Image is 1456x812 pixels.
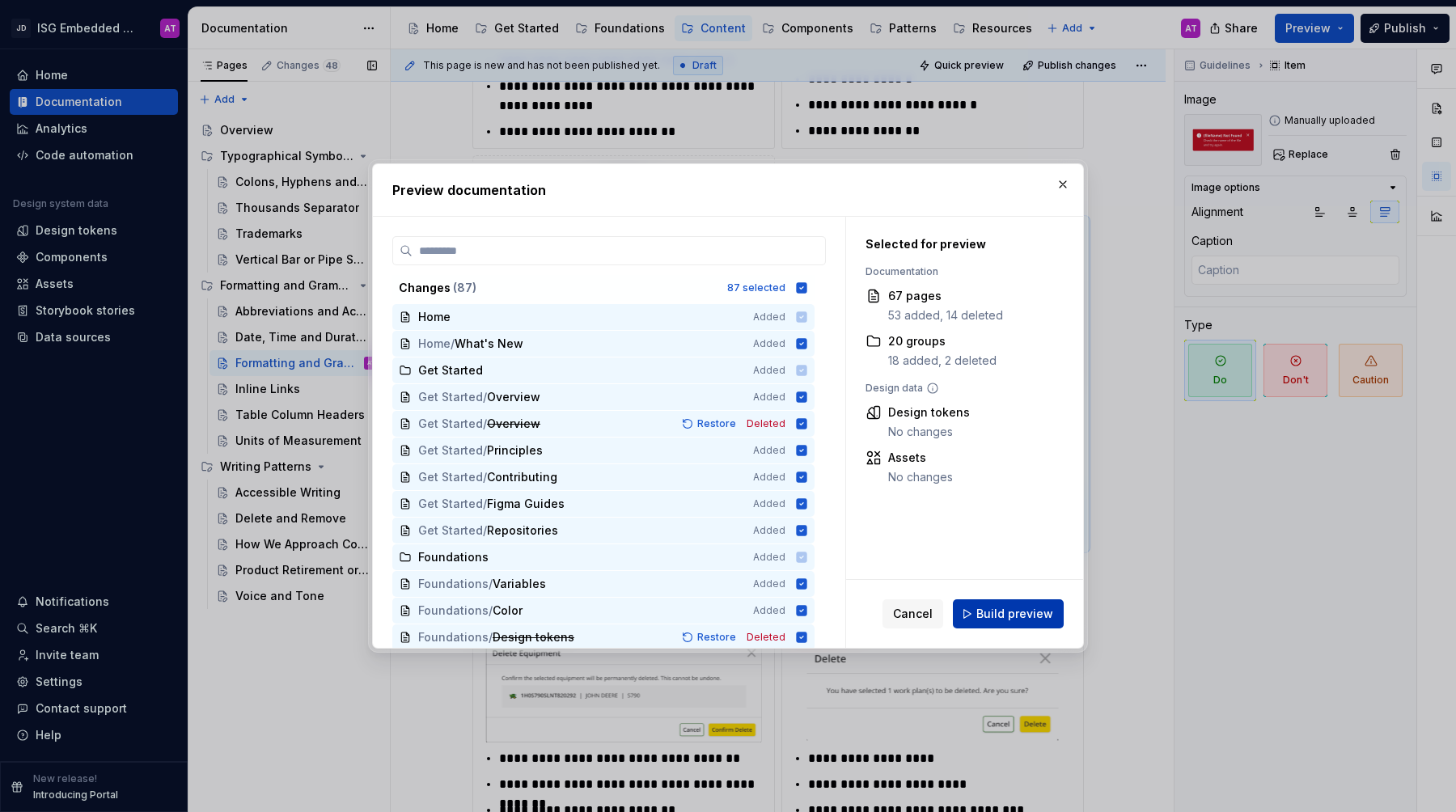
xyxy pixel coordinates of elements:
div: 20 groups [888,333,997,349]
span: Get Started [418,469,483,485]
span: Added [753,524,785,537]
div: No changes [888,469,953,485]
div: Documentation [866,265,1045,278]
span: Foundations [418,576,489,592]
span: Get Started [418,522,483,539]
span: Added [753,337,785,350]
span: Get Started [418,496,483,512]
span: Restore [697,631,736,644]
button: Build preview [953,599,1064,628]
span: Get Started [418,416,483,432]
div: Selected for preview [866,236,1045,252]
span: What's New [455,336,523,352]
div: 53 added, 14 deleted [888,307,1003,324]
h2: Preview documentation [392,180,1064,200]
span: / [489,603,493,619]
button: Restore [677,629,743,645]
div: Design data [866,382,1045,395]
span: Get Started [418,389,483,405]
span: Added [753,471,785,484]
button: Restore [677,416,743,432]
span: Principles [487,442,543,459]
div: Changes [399,280,717,296]
span: Added [753,444,785,457]
span: Overview [487,416,540,432]
span: Get Started [418,442,483,459]
span: / [489,576,493,592]
span: Contributing [487,469,557,485]
span: Added [753,604,785,617]
div: Design tokens [888,404,970,421]
span: / [483,496,487,512]
span: Repositories [487,522,558,539]
span: Foundations [418,629,489,645]
span: Restore [697,417,736,430]
span: Figma Guides [487,496,565,512]
span: ( 87 ) [453,281,476,294]
div: 18 added, 2 deleted [888,353,997,369]
span: / [483,416,487,432]
div: No changes [888,424,970,440]
span: Variables [493,576,546,592]
span: Added [753,391,785,404]
span: / [483,522,487,539]
span: / [483,469,487,485]
span: Deleted [747,631,785,644]
span: Color [493,603,525,619]
span: / [451,336,455,352]
div: 67 pages [888,288,1003,304]
button: Cancel [882,599,943,628]
span: Design tokens [493,629,574,645]
div: Assets [888,450,953,466]
span: / [489,629,493,645]
span: Home [418,336,451,352]
span: Cancel [893,606,933,622]
span: Added [753,577,785,590]
div: 87 selected [727,281,785,294]
span: Deleted [747,417,785,430]
span: / [483,389,487,405]
span: Foundations [418,603,489,619]
span: / [483,442,487,459]
span: Build preview [976,606,1053,622]
span: Overview [487,389,540,405]
span: Added [753,497,785,510]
